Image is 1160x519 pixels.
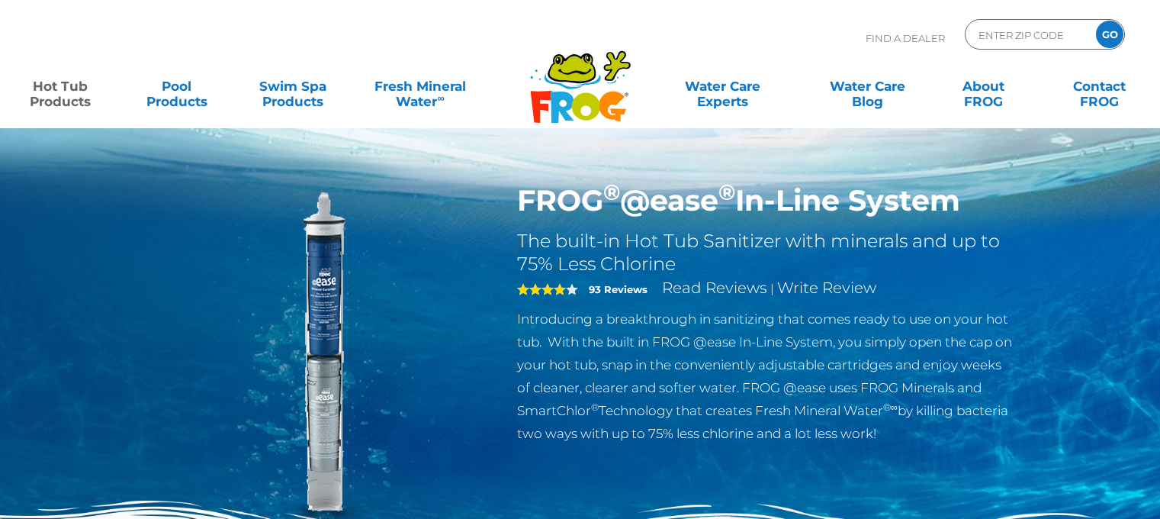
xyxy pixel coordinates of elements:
a: PoolProducts [131,71,221,102]
input: GO [1096,21,1123,48]
span: 4 [517,283,566,295]
p: Find A Dealer [866,19,945,57]
h2: The built-in Hot Tub Sanitizer with minerals and up to 75% Less Chlorine [517,230,1015,276]
strong: 93 Reviews [589,283,647,295]
a: Hot TubProducts [15,71,105,102]
img: Frog Products Logo [522,31,639,124]
a: Read Reviews [662,279,767,297]
a: ContactFROG [1055,71,1145,102]
sup: ® [718,179,735,205]
sup: ®∞ [883,401,898,413]
a: AboutFROG [938,71,1028,102]
a: Fresh MineralWater∞ [364,71,477,102]
a: Water CareExperts [649,71,796,102]
p: Introducing a breakthrough in sanitizing that comes ready to use on your hot tub. With the built ... [517,308,1015,445]
h1: FROG @ease In-Line System [517,183,1015,218]
span: | [770,282,774,296]
sup: ® [603,179,620,205]
sup: ® [591,401,599,413]
sup: ∞ [437,92,444,104]
a: Water CareBlog [822,71,912,102]
a: Write Review [777,279,876,297]
a: Swim SpaProducts [248,71,338,102]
